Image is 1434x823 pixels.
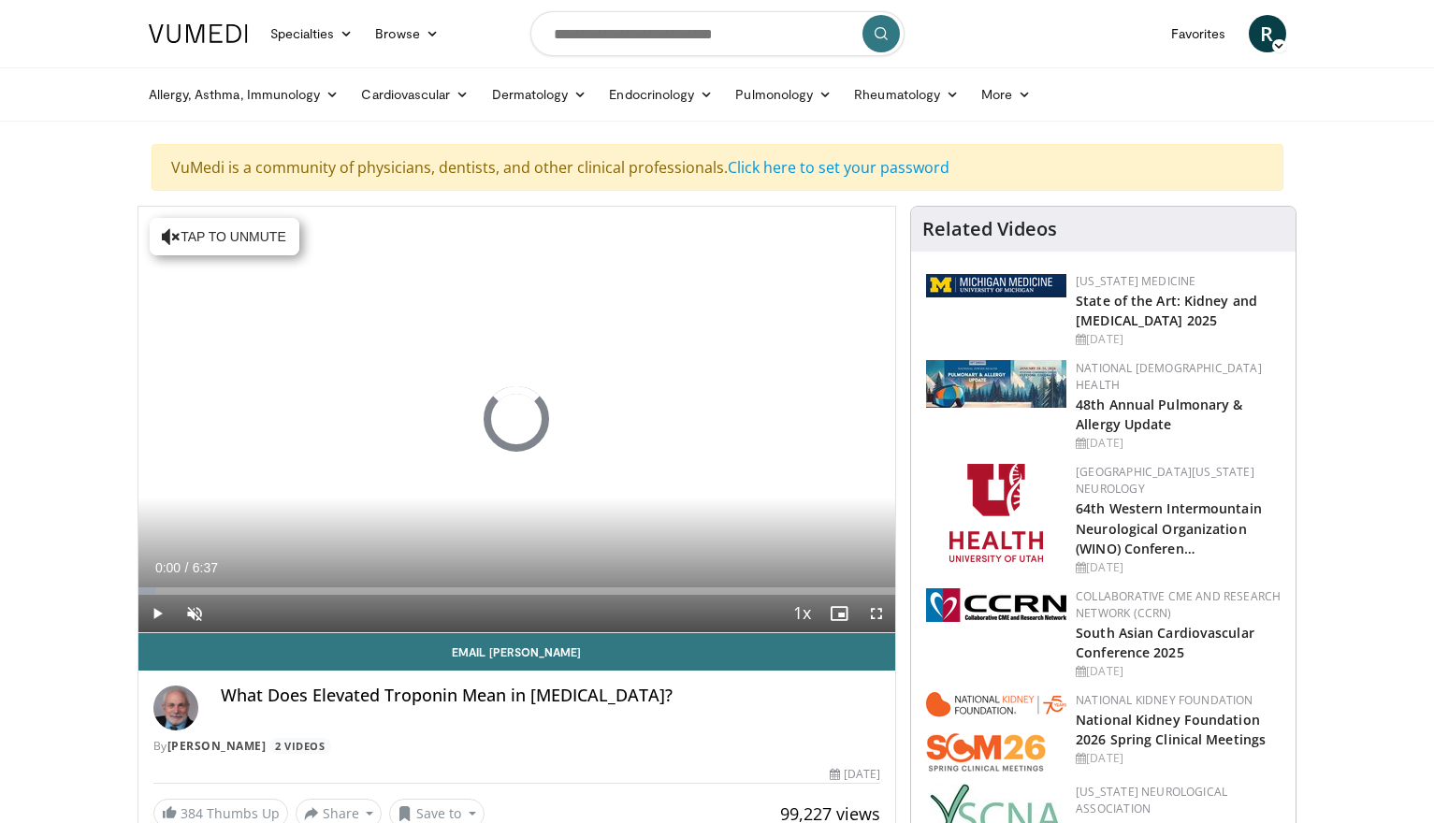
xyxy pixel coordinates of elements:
a: Browse [364,15,450,52]
button: Enable picture-in-picture mode [820,595,858,632]
a: Pulmonology [724,76,843,113]
a: Favorites [1160,15,1238,52]
a: National Kidney Foundation [1076,692,1253,708]
a: Dermatology [481,76,599,113]
img: f6362829-b0a3-407d-a044-59546adfd345.png.150x105_q85_autocrop_double_scale_upscale_version-0.2.png [949,464,1043,562]
a: 64th Western Intermountain Neurological Organization (WINO) Conferen… [1076,499,1262,556]
a: National Kidney Foundation 2026 Spring Clinical Meetings [1076,711,1266,748]
div: Progress Bar [138,587,896,595]
a: R [1249,15,1286,52]
img: b90f5d12-84c1-472e-b843-5cad6c7ef911.jpg.150x105_q85_autocrop_double_scale_upscale_version-0.2.jpg [926,360,1066,408]
div: [DATE] [1076,331,1281,348]
a: More [970,76,1042,113]
img: Avatar [153,686,198,730]
a: [US_STATE] Neurological Association [1076,784,1227,816]
button: Playback Rate [783,595,820,632]
div: [DATE] [1076,663,1281,680]
a: [PERSON_NAME] [167,738,267,754]
span: 384 [181,804,203,822]
a: Cardiovascular [350,76,480,113]
div: [DATE] [830,766,880,783]
a: 48th Annual Pulmonary & Allergy Update [1076,396,1242,433]
video-js: Video Player [138,207,896,633]
a: Allergy, Asthma, Immunology [138,76,351,113]
a: Rheumatology [843,76,970,113]
a: [US_STATE] Medicine [1076,273,1195,289]
img: 79503c0a-d5ce-4e31-88bd-91ebf3c563fb.png.150x105_q85_autocrop_double_scale_upscale_version-0.2.png [926,692,1066,772]
a: Specialties [259,15,365,52]
button: Fullscreen [858,595,895,632]
div: [DATE] [1076,435,1281,452]
span: 6:37 [193,560,218,575]
button: Play [138,595,176,632]
div: [DATE] [1076,559,1281,576]
span: / [185,560,189,575]
button: Unmute [176,595,213,632]
a: Click here to set your password [728,157,949,178]
span: 0:00 [155,560,181,575]
img: a04ee3ba-8487-4636-b0fb-5e8d268f3737.png.150x105_q85_autocrop_double_scale_upscale_version-0.2.png [926,588,1066,622]
a: [GEOGRAPHIC_DATA][US_STATE] Neurology [1076,464,1254,497]
div: [DATE] [1076,750,1281,767]
a: Endocrinology [598,76,724,113]
a: Collaborative CME and Research Network (CCRN) [1076,588,1281,621]
input: Search topics, interventions [530,11,905,56]
a: National [DEMOGRAPHIC_DATA] Health [1076,360,1262,393]
a: State of the Art: Kidney and [MEDICAL_DATA] 2025 [1076,292,1257,329]
h4: Related Videos [922,218,1057,240]
div: By [153,738,881,755]
h4: What Does Elevated Troponin Mean in [MEDICAL_DATA]? [221,686,881,706]
a: South Asian Cardiovascular Conference 2025 [1076,624,1254,661]
button: Tap to unmute [150,218,299,255]
a: 2 Videos [269,738,331,754]
div: VuMedi is a community of physicians, dentists, and other clinical professionals. [152,144,1283,191]
a: Email [PERSON_NAME] [138,633,896,671]
img: 5ed80e7a-0811-4ad9-9c3a-04de684f05f4.png.150x105_q85_autocrop_double_scale_upscale_version-0.2.png [926,274,1066,297]
img: VuMedi Logo [149,24,248,43]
